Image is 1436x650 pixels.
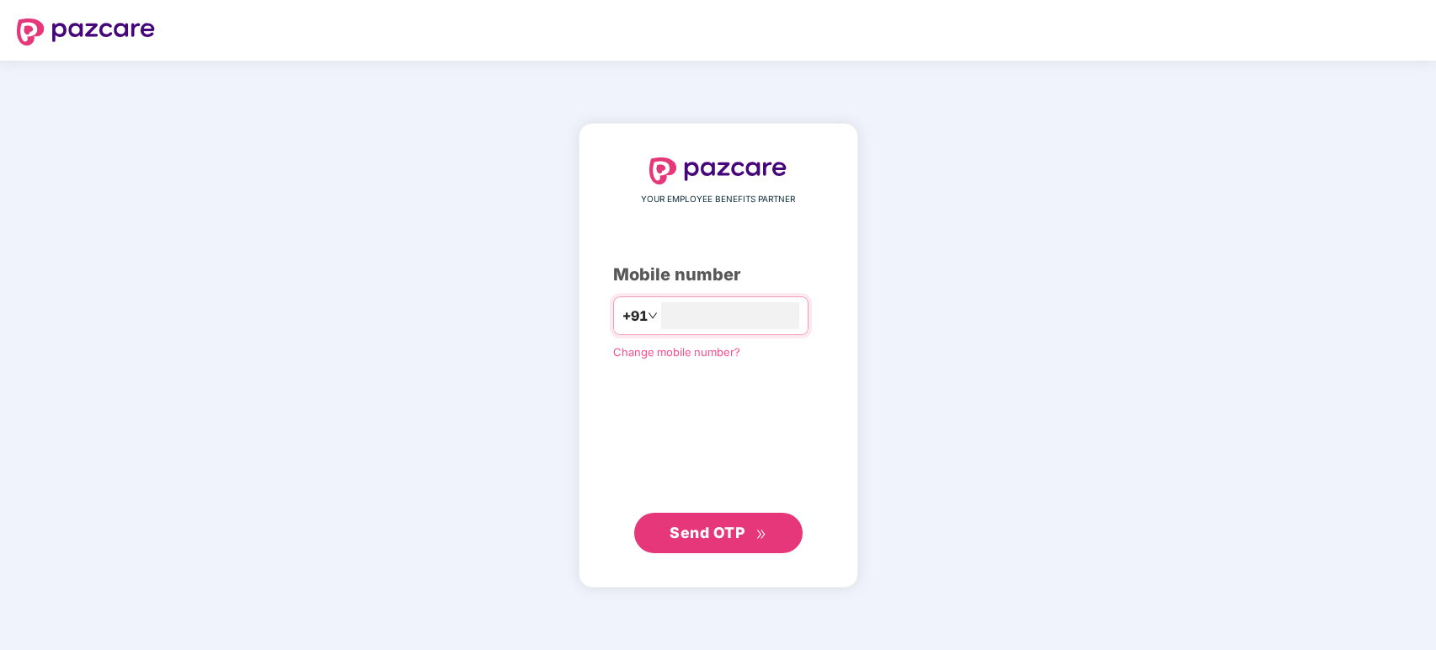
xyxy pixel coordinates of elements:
img: logo [17,19,155,45]
span: double-right [755,529,766,540]
div: Mobile number [613,262,824,288]
span: down [648,311,658,321]
a: Change mobile number? [613,345,740,359]
button: Send OTPdouble-right [634,513,803,553]
span: Send OTP [670,524,745,541]
span: +91 [622,306,648,327]
span: YOUR EMPLOYEE BENEFITS PARTNER [641,193,795,206]
img: logo [649,157,787,184]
